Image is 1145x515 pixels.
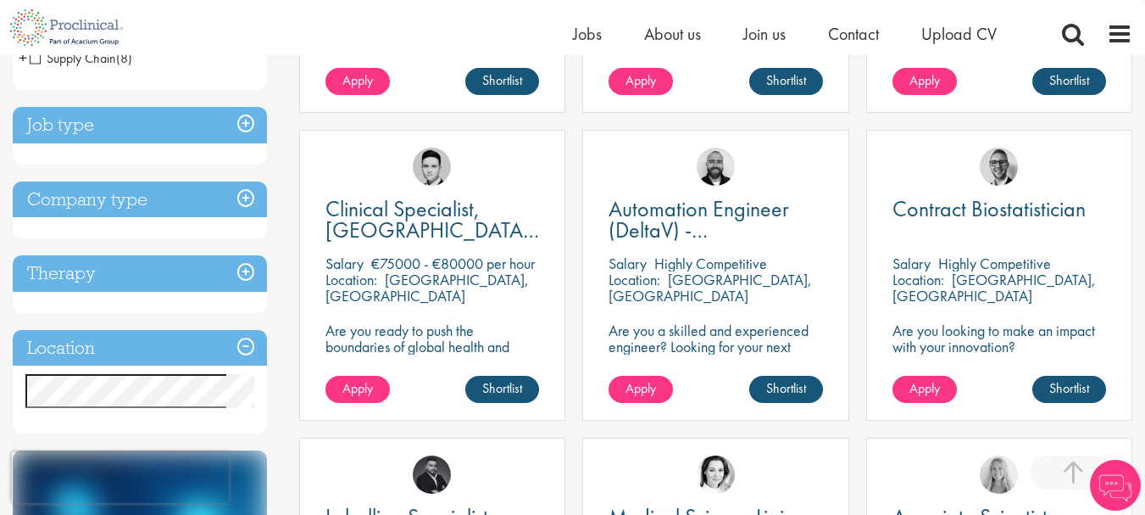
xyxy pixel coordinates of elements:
[749,68,823,95] a: Shortlist
[625,71,656,89] span: Apply
[13,107,267,143] h3: Job type
[609,254,647,273] span: Salary
[609,68,673,95] a: Apply
[828,23,879,45] a: Contact
[892,270,944,289] span: Location:
[12,452,229,503] iframe: reCAPTCHA
[609,322,822,387] p: Are you a skilled and experienced engineer? Looking for your next opportunity to assist with impa...
[30,49,132,67] span: Supply Chain
[342,71,373,89] span: Apply
[697,456,735,494] img: Greta Prestel
[909,379,940,397] span: Apply
[19,45,27,70] span: +
[413,148,451,186] img: Connor Lynes
[30,49,116,67] span: Supply Chain
[609,270,812,305] p: [GEOGRAPHIC_DATA], [GEOGRAPHIC_DATA]
[938,254,1051,273] p: Highly Competitive
[609,376,673,403] a: Apply
[325,270,377,289] span: Location:
[325,199,539,241] a: Clinical Specialist, [GEOGRAPHIC_DATA] - Cardiac
[892,68,957,95] a: Apply
[325,270,529,305] p: [GEOGRAPHIC_DATA], [GEOGRAPHIC_DATA]
[342,379,373,397] span: Apply
[609,270,660,289] span: Location:
[116,49,132,67] span: (8)
[325,68,390,95] a: Apply
[609,194,813,266] span: Automation Engineer (DeltaV) - [GEOGRAPHIC_DATA]
[892,199,1106,220] a: Contract Biostatistician
[573,23,602,45] a: Jobs
[892,270,1096,305] p: [GEOGRAPHIC_DATA], [GEOGRAPHIC_DATA]
[697,148,735,186] img: Jordan Kiely
[465,376,539,403] a: Shortlist
[625,379,656,397] span: Apply
[892,254,931,273] span: Salary
[371,254,535,273] p: €75000 - €80000 per hour
[892,194,1086,223] span: Contract Biostatistician
[1032,376,1106,403] a: Shortlist
[980,456,1018,494] img: Shannon Briggs
[325,376,390,403] a: Apply
[749,376,823,403] a: Shortlist
[654,254,767,273] p: Highly Competitive
[609,199,822,241] a: Automation Engineer (DeltaV) - [GEOGRAPHIC_DATA]
[892,376,957,403] a: Apply
[743,23,786,45] a: Join us
[13,255,267,292] h3: Therapy
[644,23,701,45] a: About us
[465,68,539,95] a: Shortlist
[909,71,940,89] span: Apply
[980,148,1018,186] img: George Breen
[13,182,267,218] h3: Company type
[13,330,267,367] h3: Location
[1090,460,1141,511] img: Chatbot
[892,322,1106,355] p: Are you looking to make an impact with your innovation?
[325,322,539,419] p: Are you ready to push the boundaries of global health and make a lasting impact? This role at a h...
[921,23,997,45] a: Upload CV
[1032,68,1106,95] a: Shortlist
[325,194,539,266] span: Clinical Specialist, [GEOGRAPHIC_DATA] - Cardiac
[413,456,451,494] img: Fidan Beqiraj
[325,254,364,273] span: Salary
